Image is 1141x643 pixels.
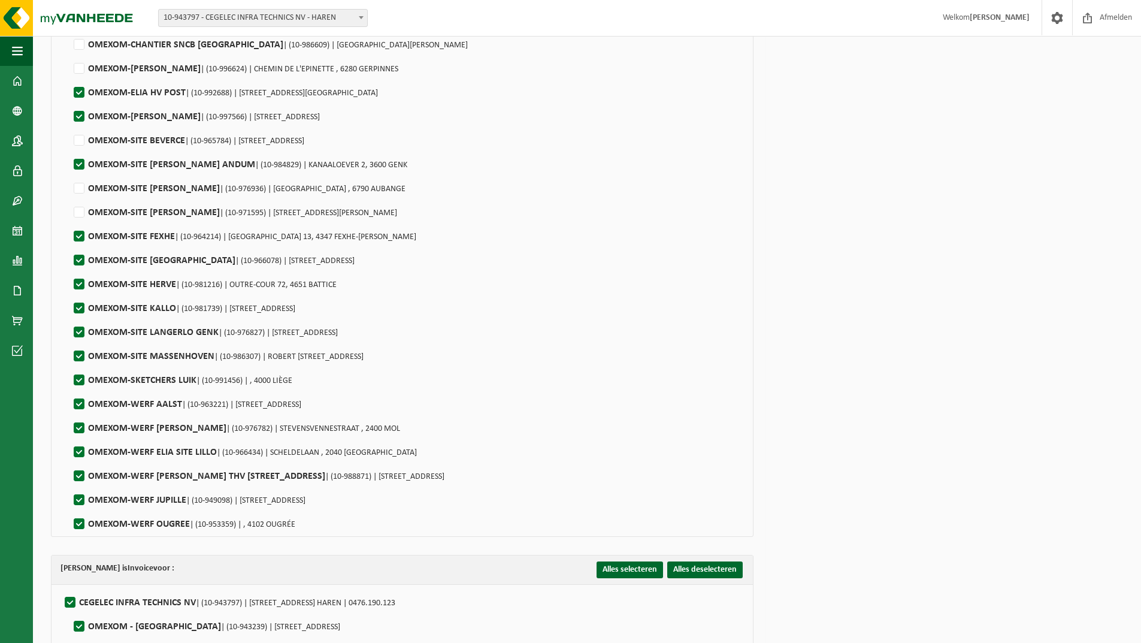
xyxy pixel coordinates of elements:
[71,618,340,636] label: OMEXOM - [GEOGRAPHIC_DATA]
[597,562,663,578] button: Alles selecteren
[219,328,338,337] span: | (10-976827) | [STREET_ADDRESS]
[71,204,397,222] label: OMEXOM-SITE [PERSON_NAME]
[71,156,407,174] label: OMEXOM-SITE [PERSON_NAME] ANDUM
[175,233,416,241] span: | (10-964214) | [GEOGRAPHIC_DATA] 13, 4347 FEXHE-[PERSON_NAME]
[71,276,337,294] label: OMEXOM-SITE HERVE
[221,623,340,632] span: | (10-943239) | [STREET_ADDRESS]
[220,209,397,218] span: | (10-971595) | [STREET_ADDRESS][PERSON_NAME]
[201,65,398,74] span: | (10-996624) | CHEMIN DE L'EPINETTE , 6280 GERPINNES
[71,419,400,437] label: OMEXOM-WERF [PERSON_NAME]
[970,13,1030,22] strong: [PERSON_NAME]
[185,137,304,146] span: | (10-965784) | [STREET_ADDRESS]
[71,491,305,509] label: OMEXOM-WERF JUPILLE
[71,348,364,366] label: OMEXOM-SITE MASSENHOVEN
[226,424,400,433] span: | (10-976782) | STEVENSVENNESTRAAT , 2400 MOL
[186,89,378,98] span: | (10-992688) | [STREET_ADDRESS][GEOGRAPHIC_DATA]
[71,252,355,270] label: OMEXOM-SITE [GEOGRAPHIC_DATA]
[71,396,301,413] label: OMEXOM-WERF AALST
[71,372,292,390] label: OMEXOM-SKETCHERS LUIK
[71,300,295,318] label: OMEXOM-SITE KALLO
[220,185,405,194] span: | (10-976936) | [GEOGRAPHIC_DATA] , 6790 AUBANGE
[667,562,743,578] button: Alles deselecteren
[190,520,295,529] span: | (10-953359) | , 4102 OUGRÉE
[71,324,338,342] label: OMEXOM-SITE LANGERLO GENK
[71,60,398,78] label: OMEXOM-[PERSON_NAME]
[158,9,368,27] span: 10-943797 - CEGELEC INFRA TECHNICS NV - HAREN
[71,515,295,533] label: OMEXOM-WERF OUGREE
[71,180,405,198] label: OMEXOM-SITE [PERSON_NAME]
[283,41,468,50] span: | (10-986609) | [GEOGRAPHIC_DATA][PERSON_NAME]
[201,113,320,122] span: | (10-997566) | [STREET_ADDRESS]
[176,304,295,313] span: | (10-981739) | [STREET_ADDRESS]
[176,280,337,289] span: | (10-981216) | OUTRE-COUR 72, 4651 BATTICE
[217,448,417,457] span: | (10-966434) | SCHELDELAAN , 2040 [GEOGRAPHIC_DATA]
[71,132,304,150] label: OMEXOM-SITE BEVERCE
[186,496,305,505] span: | (10-949098) | [STREET_ADDRESS]
[128,564,153,573] strong: Invoice
[159,10,367,26] span: 10-943797 - CEGELEC INFRA TECHNICS NV - HAREN
[214,352,364,361] span: | (10-986307) | ROBERT [STREET_ADDRESS]
[71,467,444,485] label: OMEXOM-WERF [PERSON_NAME] THV [STREET_ADDRESS]
[71,228,416,246] label: OMEXOM-SITE FEXHE
[196,599,395,608] span: | (10-943797) | [STREET_ADDRESS] HAREN | 0476.190.123
[71,443,417,461] label: OMEXOM-WERF ELIA SITE LILLO
[71,84,378,102] label: OMEXOM-ELIA HV POST
[62,594,395,612] label: CEGELEC INFRA TECHNICS NV
[325,472,444,481] span: | (10-988871) | [STREET_ADDRESS]
[196,376,292,385] span: | (10-991456) | , 4000 LIÈGE
[182,400,301,409] span: | (10-963221) | [STREET_ADDRESS]
[71,36,468,54] label: OMEXOM-CHANTIER SNCB [GEOGRAPHIC_DATA]
[60,562,174,576] div: [PERSON_NAME] is voor :
[71,108,320,126] label: OMEXOM-[PERSON_NAME]
[255,161,407,170] span: | (10-984829) | KANAALOEVER 2, 3600 GENK
[235,256,355,265] span: | (10-966078) | [STREET_ADDRESS]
